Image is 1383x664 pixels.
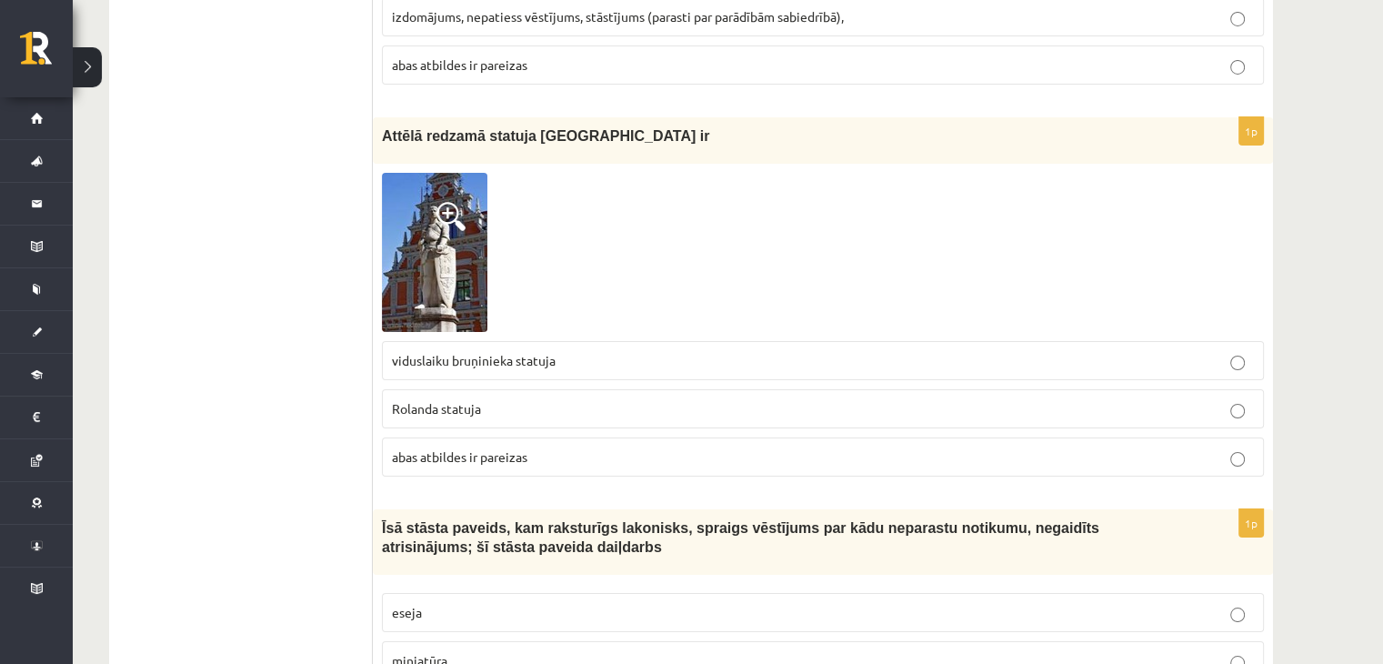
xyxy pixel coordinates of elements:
[1230,608,1245,622] input: eseja
[1230,356,1245,370] input: viduslaiku bruņinieka statuja
[392,604,422,620] span: eseja
[392,448,527,465] span: abas atbildes ir pareizas
[392,352,556,368] span: viduslaiku bruņinieka statuja
[1238,508,1264,538] p: 1p
[392,8,844,25] span: izdomājums, nepatiess vēstījums, stāstījums (parasti par parādībām sabiedrībā),
[1238,116,1264,146] p: 1p
[20,32,73,77] a: Rīgas 1. Tālmācības vidusskola
[392,400,481,417] span: Rolanda statuja
[1230,452,1245,467] input: abas atbildes ir pareizas
[1230,404,1245,418] input: Rolanda statuja
[392,56,527,73] span: abas atbildes ir pareizas
[382,128,709,144] span: Attēlā redzamā statuja [GEOGRAPHIC_DATA] ir
[382,173,487,332] img: 1.jpg
[1230,12,1245,26] input: izdomājums, nepatiess vēstījums, stāstījums (parasti par parādībām sabiedrībā),
[1230,60,1245,75] input: abas atbildes ir pareizas
[382,520,1099,555] span: Īsā stāsta paveids, kam raksturīgs lakonisks, spraigs vēstījums par kādu neparastu notikumu, nega...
